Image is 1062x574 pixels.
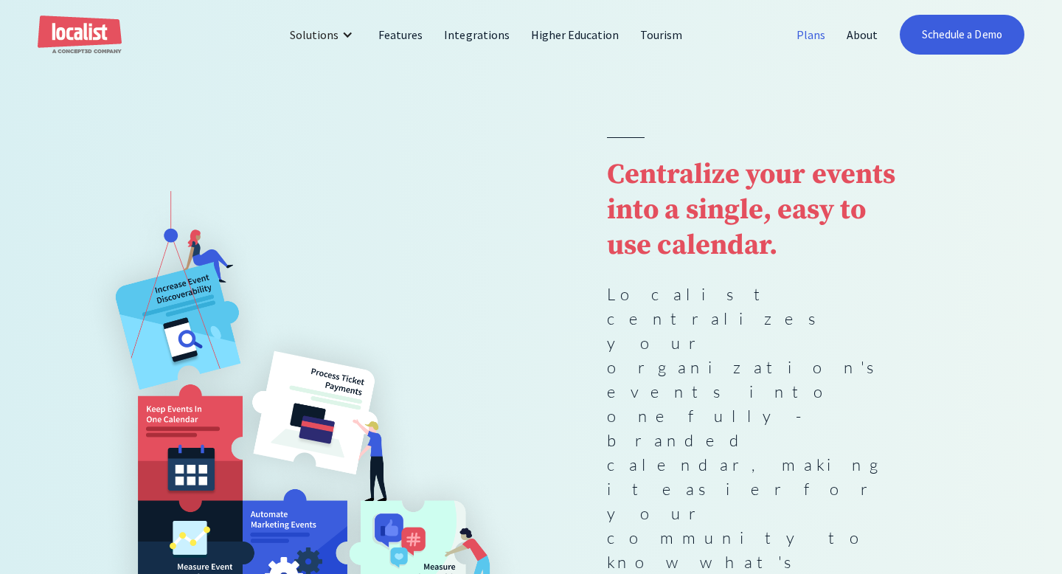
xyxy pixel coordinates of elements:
a: home [38,15,122,55]
a: Schedule a Demo [900,15,1024,55]
a: Integrations [434,17,520,52]
strong: Centralize your events into a single, easy to use calendar. [607,157,895,263]
div: Solutions [290,26,339,44]
a: About [836,17,889,52]
a: Plans [786,17,836,52]
a: Features [368,17,434,52]
a: Higher Education [521,17,631,52]
div: Solutions [279,17,368,52]
a: Tourism [630,17,693,52]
